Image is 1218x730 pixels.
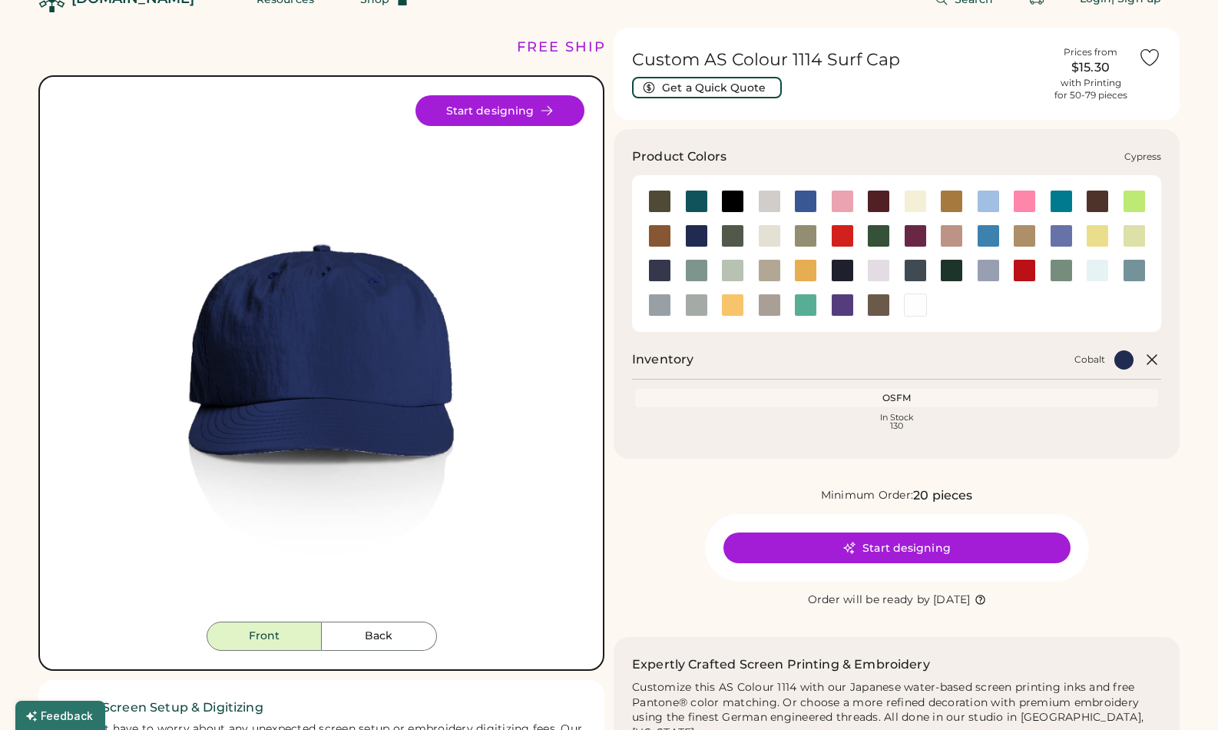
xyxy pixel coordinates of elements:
[58,95,584,622] img: 1114 - Cobalt Front Image
[517,37,649,58] div: FREE SHIPPING
[821,488,914,503] div: Minimum Order:
[632,350,693,369] h2: Inventory
[207,622,322,651] button: Front
[632,148,726,166] h3: Product Colors
[808,592,931,608] div: Order will be ready by
[1124,151,1161,163] div: Cypress
[58,95,584,622] div: 1114 Style Image
[1054,77,1127,101] div: with Printing for 50-79 pieces
[632,655,930,674] h2: Expertly Crafted Screen Printing & Embroidery
[415,95,584,126] button: Start designing
[322,622,437,651] button: Back
[1052,58,1129,77] div: $15.30
[57,698,586,717] h2: ✓ Free Screen Setup & Digitizing
[632,49,1043,71] h1: Custom AS Colour 1114 Surf Cap
[632,77,782,98] button: Get a Quick Quote
[638,392,1155,404] div: OSFM
[933,592,971,608] div: [DATE]
[723,533,1071,563] button: Start designing
[1064,46,1117,58] div: Prices from
[638,413,1155,430] div: In Stock 130
[913,486,972,505] div: 20 pieces
[1074,353,1105,366] div: Cobalt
